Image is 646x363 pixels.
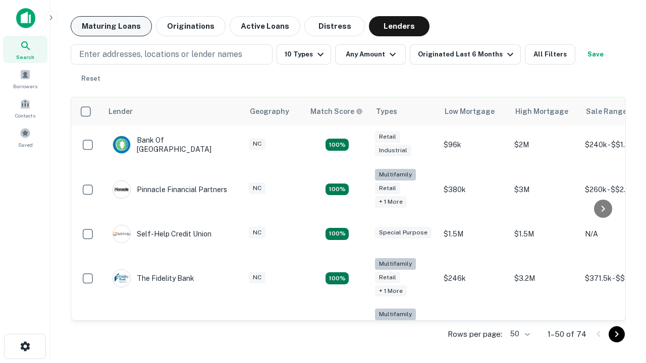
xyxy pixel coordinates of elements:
span: Contacts [15,111,35,119]
td: $246k [439,253,509,304]
p: 1–50 of 74 [548,328,586,340]
a: Saved [3,124,47,151]
button: Any Amount [335,44,406,65]
div: The Fidelity Bank [113,269,194,287]
button: Save your search to get updates of matches that match your search criteria. [579,44,612,65]
button: Originations [156,16,226,36]
td: $380k [439,164,509,215]
div: + 1 more [375,285,407,297]
button: Originated Last 6 Months [410,44,521,65]
div: Capitalize uses an advanced AI algorithm to match your search with the best lender. The match sco... [310,106,363,117]
div: Low Mortgage [445,105,495,117]
button: Active Loans [230,16,300,36]
div: Pinnacle Financial Partners [113,180,227,199]
div: + 1 more [375,196,407,208]
span: Saved [18,141,33,149]
p: Rows per page: [448,328,502,340]
div: Matching Properties: 10, hasApolloMatch: undefined [326,272,349,284]
div: Retail [375,183,400,194]
div: Industrial [375,145,411,156]
div: Matching Properties: 16, hasApolloMatch: undefined [326,139,349,151]
div: Multifamily [375,169,416,180]
td: $246.5k [439,304,509,354]
button: Distress [304,16,365,36]
span: Search [16,53,34,61]
div: Multifamily [375,258,416,270]
th: Types [370,97,439,126]
button: Lenders [369,16,429,36]
div: Retail [375,131,400,143]
div: Matching Properties: 17, hasApolloMatch: undefined [326,184,349,196]
div: Geography [250,105,289,117]
img: capitalize-icon.png [16,8,35,28]
button: Maturing Loans [71,16,152,36]
span: Borrowers [13,82,37,90]
div: Types [376,105,397,117]
td: $96k [439,126,509,164]
img: picture [113,136,130,153]
button: 10 Types [277,44,331,65]
div: 50 [506,327,531,341]
div: Self-help Credit Union [113,225,211,243]
div: NC [249,272,265,283]
img: picture [113,225,130,243]
button: Reset [75,69,107,89]
th: Low Mortgage [439,97,509,126]
td: $3.2M [509,253,580,304]
th: High Mortgage [509,97,580,126]
div: NC [249,183,265,194]
div: Multifamily [375,309,416,320]
td: $2M [509,126,580,164]
div: High Mortgage [515,105,568,117]
a: Contacts [3,94,47,122]
div: Atlantic Union Bank [113,320,202,338]
td: $9.2M [509,304,580,354]
th: Geography [244,97,304,126]
div: Lender [109,105,133,117]
td: $3M [509,164,580,215]
a: Borrowers [3,65,47,92]
div: NC [249,138,265,150]
td: $1.5M [509,215,580,253]
iframe: Chat Widget [596,250,646,298]
div: Matching Properties: 11, hasApolloMatch: undefined [326,228,349,240]
div: Special Purpose [375,227,432,238]
img: picture [113,181,130,198]
a: Search [3,36,47,63]
button: All Filters [525,44,575,65]
div: Sale Range [586,105,627,117]
div: Retail [375,272,400,283]
div: Bank Of [GEOGRAPHIC_DATA] [113,136,234,154]
button: Enter addresses, locations or lender names [71,44,273,65]
th: Lender [102,97,244,126]
h6: Match Score [310,106,361,117]
th: Capitalize uses an advanced AI algorithm to match your search with the best lender. The match sco... [304,97,370,126]
div: Originated Last 6 Months [418,48,516,60]
p: Enter addresses, locations or lender names [79,48,242,60]
img: picture [113,270,130,287]
button: Go to next page [609,326,625,342]
div: NC [249,227,265,238]
td: $1.5M [439,215,509,253]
